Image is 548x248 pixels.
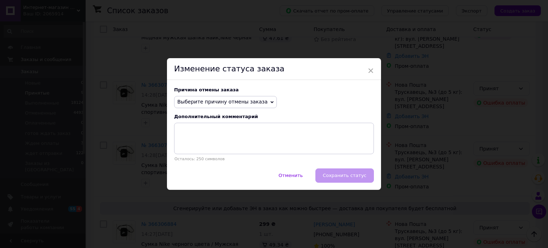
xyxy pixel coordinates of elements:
[367,65,374,77] span: ×
[174,157,374,161] p: Осталось: 250 символов
[167,58,381,80] div: Изменение статуса заказа
[174,87,374,92] div: Причина отмены заказа
[279,173,303,178] span: Отменить
[174,114,374,119] div: Дополнительный комментарий
[177,99,268,105] span: Выберите причину отмены заказа
[271,168,310,183] button: Отменить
